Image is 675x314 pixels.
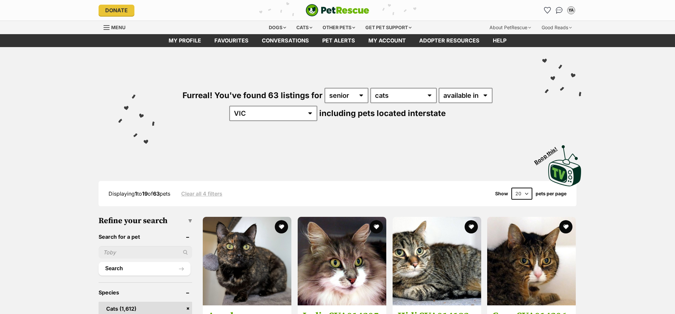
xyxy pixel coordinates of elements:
[537,21,576,34] div: Good Reads
[548,139,581,188] a: Boop this!
[99,262,190,275] button: Search
[99,216,192,225] h3: Refine your search
[362,34,412,47] a: My account
[292,21,317,34] div: Cats
[135,190,137,197] strong: 1
[485,21,536,34] div: About PetRescue
[306,4,369,17] a: PetRescue
[316,34,362,47] a: Pet alerts
[99,234,192,240] header: Search for a pet
[255,34,316,47] a: conversations
[487,217,576,305] img: Coco SUA014206 - Domestic Short Hair (DSH) Cat
[542,5,553,16] a: Favourites
[556,7,563,14] img: chat-41dd97257d64d25036548639549fe6c8038ab92f7586957e7f3b1b290dea8141.svg
[412,34,486,47] a: Adopter resources
[486,34,513,47] a: Help
[298,217,386,305] img: Indie SUA014205 - Domestic Long Hair (DLH) Cat
[559,220,572,233] button: favourite
[275,220,288,233] button: favourite
[536,191,566,196] label: pets per page
[495,191,508,196] span: Show
[554,5,564,16] a: Conversations
[319,108,446,118] span: including pets located interstate
[99,246,192,259] input: Toby
[568,7,574,14] div: YA
[99,289,192,295] header: Species
[542,5,576,16] ul: Account quick links
[208,34,255,47] a: Favourites
[393,217,481,305] img: Hidi SUA014182 - Domestic Short Hair (DSH) Cat
[99,5,134,16] a: Donate
[464,220,478,233] button: favourite
[533,142,564,165] span: Boop this!
[109,190,170,197] span: Displaying to of pets
[104,21,130,33] a: Menu
[306,4,369,17] img: logo-cat-932fe2b9b8326f06289b0f2fb663e598f794de774fb13d1741a6617ecf9a85b4.svg
[566,5,576,16] button: My account
[111,25,125,30] span: Menu
[361,21,416,34] div: Get pet support
[370,220,383,233] button: favourite
[181,191,222,197] a: Clear all 4 filters
[548,145,581,186] img: PetRescue TV logo
[264,21,291,34] div: Dogs
[183,91,323,100] span: Furreal! You've found 63 listings for
[142,190,148,197] strong: 19
[153,190,160,197] strong: 63
[162,34,208,47] a: My profile
[203,217,291,305] img: Angel - Domestic Short Hair (DSH) Cat
[318,21,360,34] div: Other pets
